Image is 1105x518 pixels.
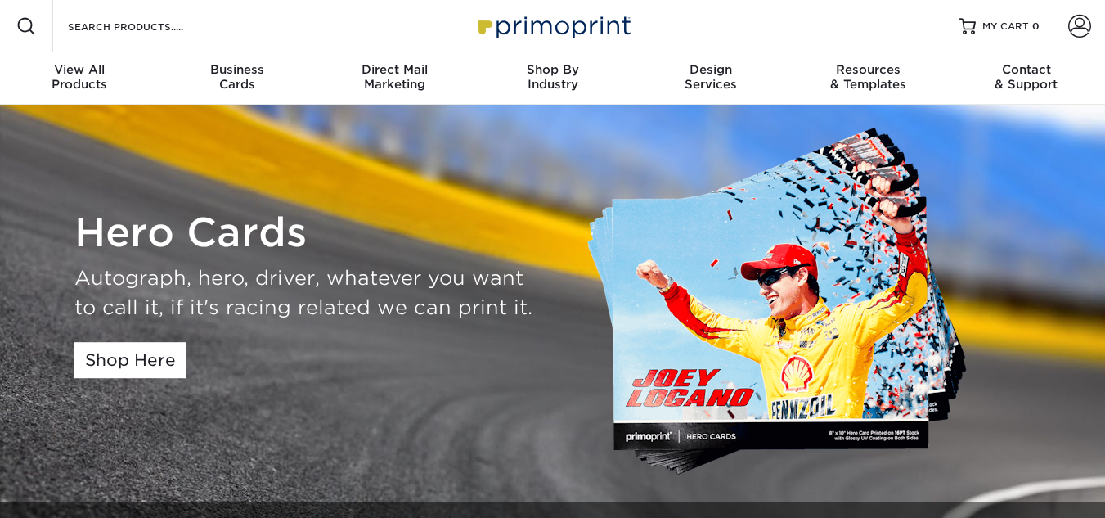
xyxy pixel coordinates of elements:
span: Design [631,62,789,77]
a: BusinessCards [158,52,316,105]
span: 0 [1032,20,1040,32]
div: & Support [947,62,1105,92]
div: Marketing [316,62,474,92]
a: Direct MailMarketing [316,52,474,105]
h1: Hero Cards [74,209,541,257]
a: DesignServices [631,52,789,105]
div: & Templates [789,62,947,92]
span: MY CART [982,20,1029,34]
span: Contact [947,62,1105,77]
span: Shop By [474,62,631,77]
span: Resources [789,62,947,77]
img: Primoprint [471,8,635,43]
a: Contact& Support [947,52,1105,105]
div: Industry [474,62,631,92]
div: Cards [158,62,316,92]
img: Custom Hero Cards [586,124,986,483]
div: Services [631,62,789,92]
div: Autograph, hero, driver, whatever you want to call it, if it's racing related we can print it. [74,264,541,322]
span: Direct Mail [316,62,474,77]
a: Shop Here [74,342,186,378]
a: Shop ByIndustry [474,52,631,105]
span: Business [158,62,316,77]
input: SEARCH PRODUCTS..... [66,16,226,36]
a: Resources& Templates [789,52,947,105]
